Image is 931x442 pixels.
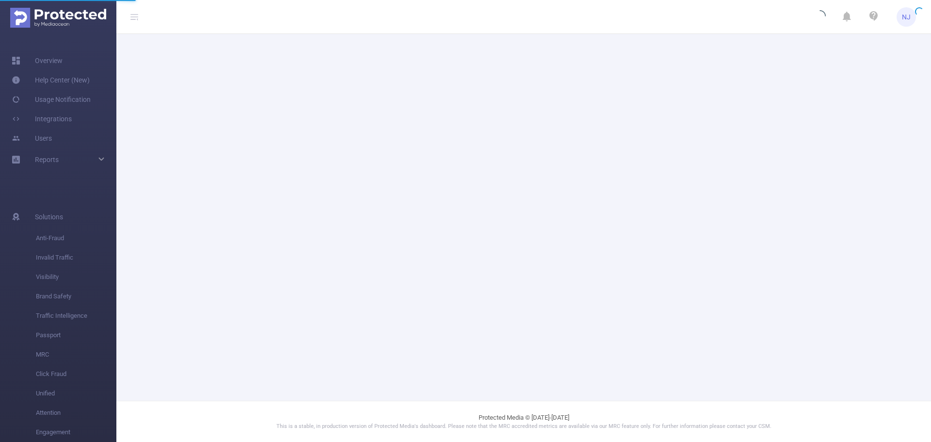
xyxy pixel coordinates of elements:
span: Passport [36,326,116,345]
p: This is a stable, in production version of Protected Media's dashboard. Please note that the MRC ... [141,423,907,431]
a: Overview [12,51,63,70]
span: Anti-Fraud [36,229,116,248]
span: Brand Safety [36,287,116,306]
i: icon: loading [814,10,826,24]
span: Click Fraud [36,364,116,384]
a: Help Center (New) [12,70,90,90]
span: Solutions [35,207,63,227]
span: Engagement [36,423,116,442]
img: Protected Media [10,8,106,28]
span: Attention [36,403,116,423]
a: Usage Notification [12,90,91,109]
span: MRC [36,345,116,364]
span: Traffic Intelligence [36,306,116,326]
span: Invalid Traffic [36,248,116,267]
span: NJ [902,7,911,27]
span: Reports [35,156,59,164]
span: Unified [36,384,116,403]
a: Integrations [12,109,72,129]
footer: Protected Media © [DATE]-[DATE] [116,401,931,442]
a: Users [12,129,52,148]
a: Reports [35,150,59,169]
span: Visibility [36,267,116,287]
